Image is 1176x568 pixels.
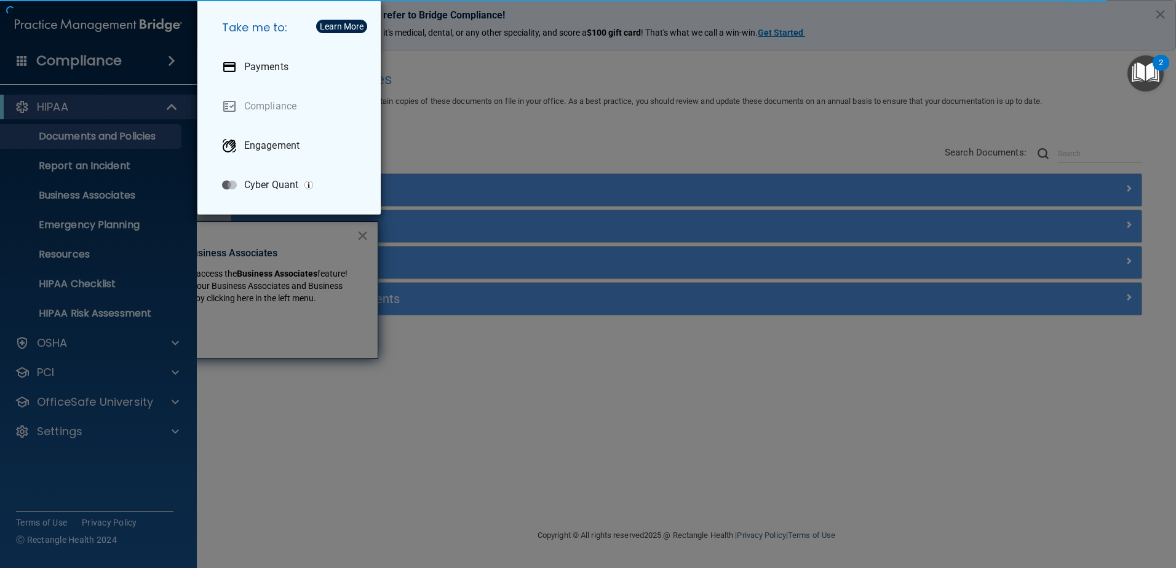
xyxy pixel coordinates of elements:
[212,89,371,124] a: Compliance
[212,128,371,163] a: Engagement
[316,20,367,33] button: Learn More
[244,140,300,152] p: Engagement
[212,10,371,45] h5: Take me to:
[244,61,288,73] p: Payments
[1159,63,1163,79] div: 2
[1127,55,1164,92] button: Open Resource Center, 2 new notifications
[212,168,371,202] a: Cyber Quant
[212,50,371,84] a: Payments
[244,179,298,191] p: Cyber Quant
[320,22,364,31] div: Learn More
